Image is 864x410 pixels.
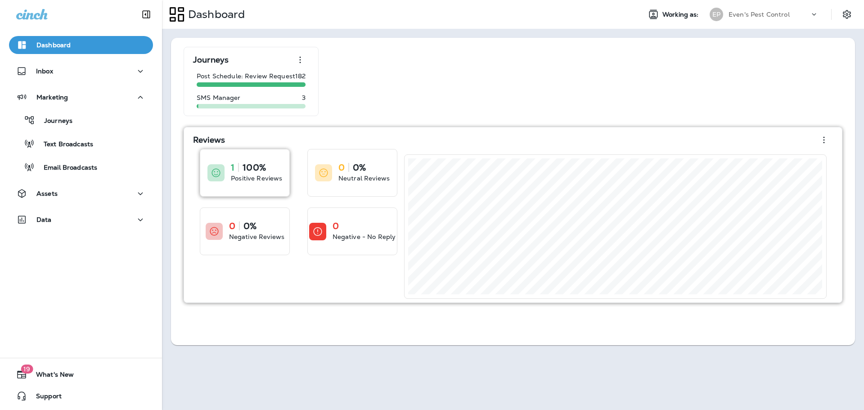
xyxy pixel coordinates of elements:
[9,88,153,106] button: Marketing
[9,62,153,80] button: Inbox
[9,36,153,54] button: Dashboard
[729,11,790,18] p: Even's Pest Control
[36,190,58,197] p: Assets
[9,387,153,405] button: Support
[193,135,225,144] p: Reviews
[243,221,256,230] p: 0%
[184,8,245,21] p: Dashboard
[353,163,366,172] p: 0%
[231,174,282,183] p: Positive Reviews
[295,72,306,80] p: 182
[333,221,339,230] p: 0
[9,134,153,153] button: Text Broadcasts
[302,94,306,101] p: 3
[338,174,390,183] p: Neutral Reviews
[9,185,153,203] button: Assets
[36,68,53,75] p: Inbox
[197,72,295,80] p: Post Schedule: Review Request
[231,163,234,172] p: 1
[134,5,159,23] button: Collapse Sidebar
[36,41,71,49] p: Dashboard
[36,94,68,101] p: Marketing
[229,232,284,241] p: Negative Reviews
[21,365,33,374] span: 19
[333,232,396,241] p: Negative - No Reply
[662,11,701,18] span: Working as:
[839,6,855,23] button: Settings
[193,55,229,64] p: Journeys
[36,216,52,223] p: Data
[197,94,241,101] p: SMS Manager
[35,117,72,126] p: Journeys
[9,111,153,130] button: Journeys
[243,163,266,172] p: 100%
[229,221,235,230] p: 0
[27,371,74,382] span: What's New
[35,140,93,149] p: Text Broadcasts
[35,164,97,172] p: Email Broadcasts
[27,392,62,403] span: Support
[338,163,345,172] p: 0
[9,158,153,176] button: Email Broadcasts
[9,211,153,229] button: Data
[710,8,723,21] div: EP
[9,365,153,383] button: 19What's New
